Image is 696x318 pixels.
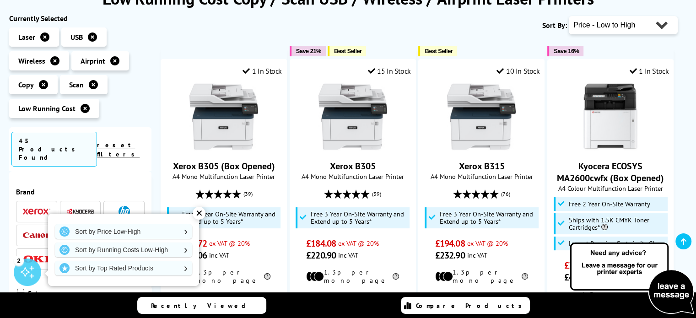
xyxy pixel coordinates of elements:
[11,132,97,167] span: 45 Products Found
[55,261,192,275] a: Sort by Top Rated Products
[330,160,376,172] a: Xerox B305
[18,56,45,65] span: Wireless
[23,255,50,263] img: OKI
[55,224,192,239] a: Sort by Price Low-High
[435,268,528,285] li: 1.3p per mono page
[18,32,35,42] span: Laser
[306,249,336,261] span: £220.90
[306,237,336,249] span: £184.08
[27,289,145,300] span: Category
[166,291,282,317] div: modal_delivery
[173,160,275,172] a: Xerox B305 (Box Opened)
[569,240,663,247] span: Lowest Running Costs in its Class
[423,291,540,317] div: modal_delivery
[69,80,84,89] span: Scan
[447,82,516,151] img: Xerox B315
[564,259,593,271] span: £367.12
[81,56,105,65] span: Airprint
[311,210,407,225] span: Free 3 Year On-Site Warranty and Extend up to 5 Years*
[447,144,516,153] a: Xerox B315
[564,271,594,283] span: £440.55
[334,48,362,54] span: Best Seller
[110,206,138,217] a: HP
[569,216,665,231] span: Ships with 1.5K CMYK Toner Cartridges*
[182,210,279,225] span: Free 3 Year On-Site Warranty and Extend up to 5 Years*
[564,290,657,307] li: 1.3p per mono page
[467,239,508,248] span: ex VAT @ 20%
[557,160,664,184] a: Kyocera ECOSYS MA2600cwfx (Box Opened)
[137,297,266,314] a: Recently Viewed
[435,249,465,261] span: £232.90
[16,289,25,298] img: Category
[18,80,34,89] span: Copy
[209,239,250,248] span: ex VAT @ 20%
[14,255,24,265] div: 2
[119,206,130,217] img: HP
[416,302,527,310] span: Compare Products
[368,66,411,75] div: 15 In Stock
[318,144,387,153] a: Xerox B305
[425,48,453,54] span: Best Seller
[630,66,669,75] div: 1 In Stock
[569,200,650,208] span: Free 2 Year On-Site Warranty
[55,243,192,257] a: Sort by Running Costs Low-High
[23,253,50,265] a: OKI
[328,46,367,56] button: Best Seller
[23,208,50,215] img: Xerox
[435,237,465,249] span: £194.08
[67,208,94,215] img: Kyocera
[16,187,145,196] span: Brand
[290,46,326,56] button: Save 21%
[306,268,399,285] li: 1.3p per mono page
[9,14,151,23] div: Currently Selected
[318,82,387,151] img: Xerox B305
[542,21,567,30] span: Sort By:
[243,185,253,203] span: (39)
[372,185,381,203] span: (39)
[189,82,258,151] img: Xerox B305 (Box Opened)
[296,48,321,54] span: Save 21%
[166,172,282,181] span: A4 Mono Multifunction Laser Printer
[554,48,579,54] span: Save 16%
[459,160,504,172] a: Xerox B315
[97,141,140,158] a: reset filters
[547,46,583,56] button: Save 16%
[501,185,510,203] span: (76)
[440,210,536,225] span: Free 3 Year On-Site Warranty and Extend up to 5 Years*
[423,172,540,181] span: A4 Mono Multifunction Laser Printer
[177,268,270,285] li: 1.3p per mono page
[23,230,50,241] a: Canon
[23,206,50,217] a: Xerox
[552,184,669,193] span: A4 Colour Multifunction Laser Printer
[401,297,530,314] a: Compare Products
[568,241,696,316] img: Open Live Chat window
[243,66,282,75] div: 1 In Stock
[295,291,411,317] div: modal_delivery
[576,144,645,153] a: Kyocera ECOSYS MA2600cwfx (Box Opened)
[209,251,229,259] span: inc VAT
[193,207,205,220] div: ✕
[18,104,76,113] span: Low Running Cost
[67,206,94,217] a: Kyocera
[418,46,457,56] button: Best Seller
[338,239,379,248] span: ex VAT @ 20%
[467,251,487,259] span: inc VAT
[496,66,540,75] div: 10 In Stock
[70,32,83,42] span: USB
[576,82,645,151] img: Kyocera ECOSYS MA2600cwfx (Box Opened)
[23,232,50,238] img: Canon
[338,251,358,259] span: inc VAT
[295,172,411,181] span: A4 Mono Multifunction Laser Printer
[189,144,258,153] a: Xerox B305 (Box Opened)
[151,302,255,310] span: Recently Viewed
